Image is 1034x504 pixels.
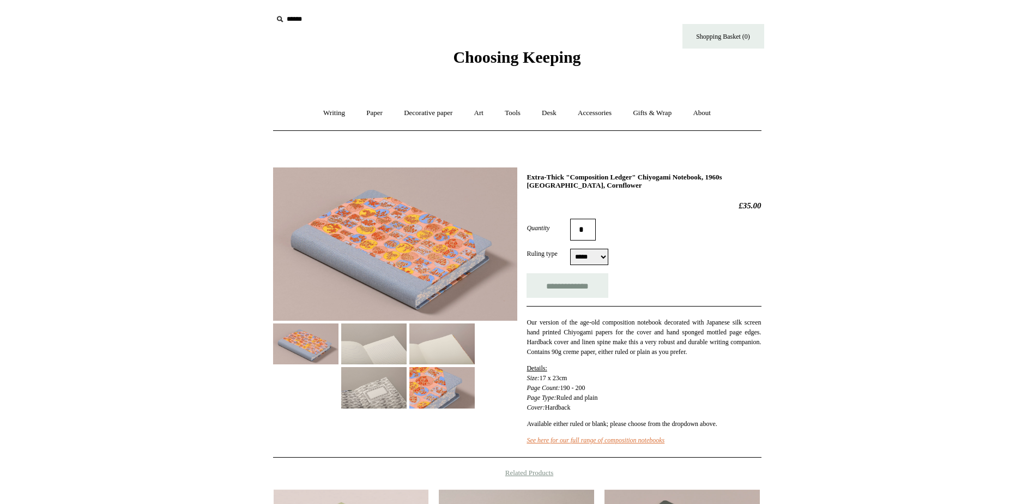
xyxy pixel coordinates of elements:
[527,363,761,412] p: 190 - 200
[527,374,539,382] em: Size:
[356,99,392,128] a: Paper
[394,99,462,128] a: Decorative paper
[527,249,570,259] label: Ruling type
[273,323,338,364] img: Extra-Thick "Composition Ledger" Chiyogami Notebook, 1960s Japan, Cornflower
[527,173,761,190] h1: Extra-Thick "Composition Ledger" Chiyogami Notebook, 1960s [GEOGRAPHIC_DATA], Cornflower
[409,323,475,364] img: Extra-Thick "Composition Ledger" Chiyogami Notebook, 1960s Japan, Cornflower
[273,167,517,321] img: Extra-Thick "Composition Ledger" Chiyogami Notebook, 1960s Japan, Cornflower
[557,394,598,401] span: Ruled and plain
[532,99,566,128] a: Desk
[623,99,681,128] a: Gifts & Wrap
[568,99,621,128] a: Accessories
[464,99,493,128] a: Art
[683,99,721,128] a: About
[313,99,355,128] a: Writing
[527,419,761,429] p: Available either ruled or blank; please choose from the dropdown above.
[409,367,475,408] img: Extra-Thick "Composition Ledger" Chiyogami Notebook, 1960s Japan, Cornflower
[495,99,530,128] a: Tools
[527,319,761,356] span: Our version of the age-old composition notebook decorated with Japanese silk screen hand printed ...
[527,201,761,211] h2: £35.00
[527,394,556,401] em: Page Type:
[527,384,560,392] em: Page Count:
[527,404,545,411] em: Cover:
[682,24,764,49] a: Shopping Basket (0)
[453,48,581,66] span: Choosing Keeping
[341,323,407,364] img: Extra-Thick "Composition Ledger" Chiyogami Notebook, 1960s Japan, Cornflower
[540,374,567,382] span: 17 x 23cm
[527,223,570,233] label: Quantity
[453,57,581,64] a: Choosing Keeping
[527,364,547,372] span: Details:
[245,469,790,477] h4: Related Products
[341,367,407,408] img: Extra-Thick "Composition Ledger" Chiyogami Notebook, 1960s Japan, Cornflower
[545,404,571,411] span: Hardback
[527,436,664,444] a: See here for our full range of composition notebooks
